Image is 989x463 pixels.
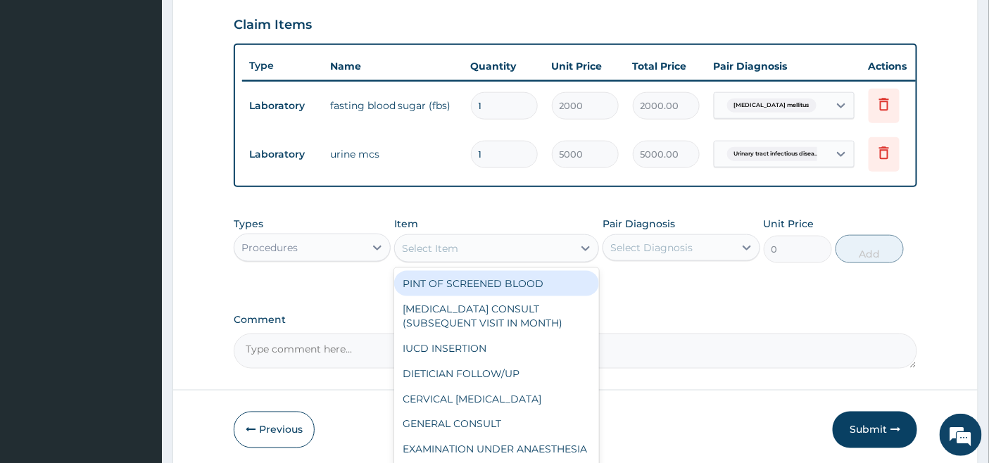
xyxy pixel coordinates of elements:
button: Add [836,235,904,263]
label: Item [394,217,418,231]
div: Select Item [402,241,458,255]
label: Pair Diagnosis [603,217,675,231]
div: [MEDICAL_DATA] CONSULT (SUBSEQUENT VISIT IN MONTH) [394,296,599,336]
span: [MEDICAL_DATA] mellitus [727,99,817,113]
td: fasting blood sugar (fbs) [323,91,464,120]
td: urine mcs [323,140,464,168]
th: Total Price [626,52,707,80]
button: Previous [234,412,315,448]
button: Submit [833,412,917,448]
div: Chat with us now [73,79,237,97]
label: Types [234,218,263,230]
div: IUCD INSERTION [394,336,599,361]
div: DIETICIAN FOLLOW/UP [394,361,599,386]
td: Laboratory [242,93,323,119]
span: Urinary tract infectious disea... [727,147,826,161]
div: Procedures [241,241,298,255]
div: Select Diagnosis [610,241,693,255]
div: GENERAL CONSULT [394,412,599,437]
th: Actions [862,52,932,80]
td: Laboratory [242,141,323,167]
div: EXAMINATION UNDER ANAESTHESIA [394,437,599,462]
th: Pair Diagnosis [707,52,862,80]
img: d_794563401_company_1708531726252_794563401 [26,70,57,106]
th: Type [242,53,323,79]
th: Unit Price [545,52,626,80]
div: Minimize live chat window [231,7,265,41]
div: PINT OF SCREENED BLOOD [394,271,599,296]
textarea: Type your message and hit 'Enter' [7,311,268,360]
span: We're online! [82,141,194,283]
div: CERVICAL [MEDICAL_DATA] [394,386,599,412]
th: Name [323,52,464,80]
th: Quantity [464,52,545,80]
label: Comment [234,314,918,326]
h3: Claim Items [234,18,312,33]
label: Unit Price [764,217,814,231]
